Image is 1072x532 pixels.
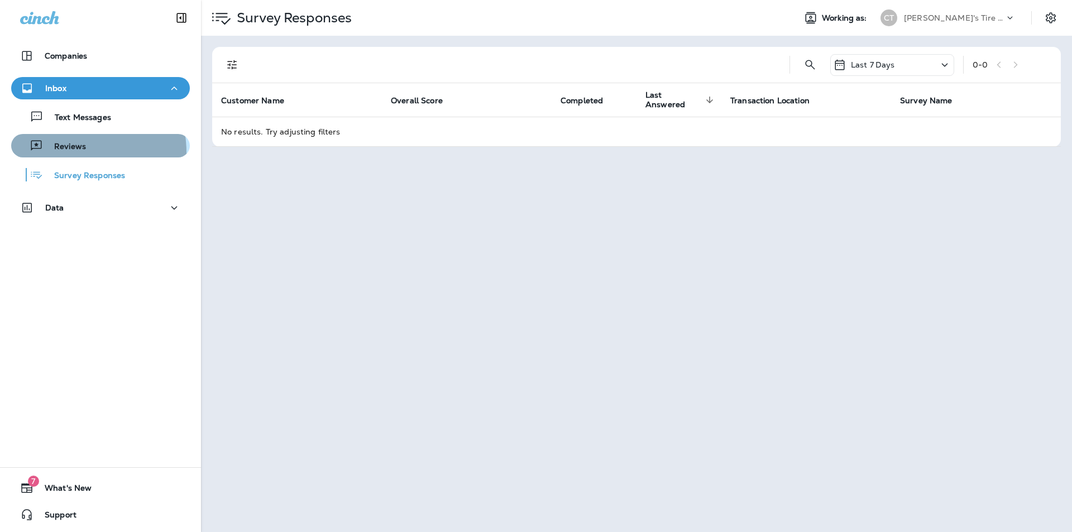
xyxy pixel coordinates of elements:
[391,95,457,106] span: Overall Score
[900,96,953,106] span: Survey Name
[799,54,821,76] button: Search Survey Responses
[561,95,618,106] span: Completed
[45,51,87,60] p: Companies
[43,142,86,152] p: Reviews
[904,13,1004,22] p: [PERSON_NAME]'s Tire & Auto
[11,105,190,128] button: Text Messages
[11,477,190,499] button: 7What's New
[11,45,190,67] button: Companies
[11,77,190,99] button: Inbox
[851,60,895,69] p: Last 7 Days
[730,96,810,106] span: Transaction Location
[1041,8,1061,28] button: Settings
[645,90,702,109] span: Last Answered
[11,134,190,157] button: Reviews
[391,96,443,106] span: Overall Score
[28,476,39,487] span: 7
[33,483,92,497] span: What's New
[166,7,197,29] button: Collapse Sidebar
[973,60,988,69] div: 0 - 0
[232,9,352,26] p: Survey Responses
[43,171,125,181] p: Survey Responses
[221,54,243,76] button: Filters
[212,117,1061,146] td: No results. Try adjusting filters
[561,96,603,106] span: Completed
[900,95,967,106] span: Survey Name
[645,90,717,109] span: Last Answered
[11,504,190,526] button: Support
[45,203,64,212] p: Data
[11,196,190,219] button: Data
[880,9,897,26] div: CT
[221,95,299,106] span: Customer Name
[45,84,66,93] p: Inbox
[33,510,76,524] span: Support
[11,163,190,186] button: Survey Responses
[221,96,284,106] span: Customer Name
[730,95,824,106] span: Transaction Location
[822,13,869,23] span: Working as:
[44,113,111,123] p: Text Messages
